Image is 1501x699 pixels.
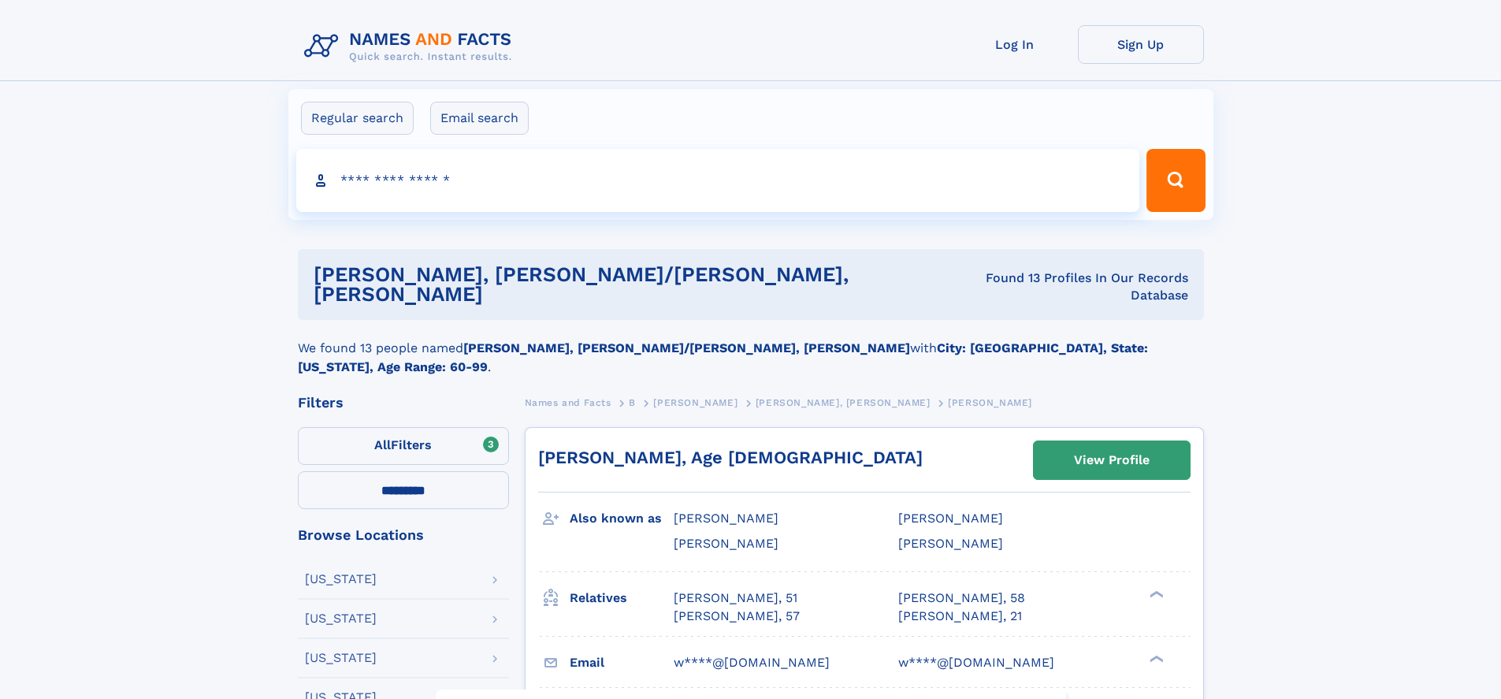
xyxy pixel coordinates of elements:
span: B [629,397,636,408]
a: [PERSON_NAME], 57 [674,608,800,625]
div: [US_STATE] [305,573,377,586]
label: Filters [298,427,509,465]
img: Logo Names and Facts [298,25,525,68]
a: [PERSON_NAME], [PERSON_NAME] [756,392,931,412]
div: [US_STATE] [305,652,377,664]
h3: Relatives [570,585,674,612]
a: [PERSON_NAME] [653,392,737,412]
div: Found 13 Profiles In Our Records Database [951,270,1188,304]
div: Browse Locations [298,528,509,542]
span: All [374,437,391,452]
button: Search Button [1146,149,1205,212]
a: [PERSON_NAME], 21 [898,608,1022,625]
div: We found 13 people named with . [298,320,1204,377]
span: [PERSON_NAME], [PERSON_NAME] [756,397,931,408]
span: [PERSON_NAME] [898,511,1003,526]
div: ❯ [1146,653,1165,664]
h1: [PERSON_NAME], [PERSON_NAME]/[PERSON_NAME], [PERSON_NAME] [314,265,951,304]
span: [PERSON_NAME] [674,536,778,551]
label: Email search [430,102,529,135]
div: View Profile [1074,442,1150,478]
a: Log In [952,25,1078,64]
a: Names and Facts [525,392,611,412]
a: B [629,392,636,412]
a: [PERSON_NAME], 51 [674,589,797,607]
a: [PERSON_NAME], Age [DEMOGRAPHIC_DATA] [538,448,923,467]
span: [PERSON_NAME] [674,511,778,526]
span: [PERSON_NAME] [898,536,1003,551]
a: [PERSON_NAME], 58 [898,589,1025,607]
div: Filters [298,396,509,410]
span: [PERSON_NAME] [653,397,737,408]
div: [US_STATE] [305,612,377,625]
span: [PERSON_NAME] [948,397,1032,408]
a: Sign Up [1078,25,1204,64]
h3: Also known as [570,505,674,532]
b: City: [GEOGRAPHIC_DATA], State: [US_STATE], Age Range: 60-99 [298,340,1148,374]
b: [PERSON_NAME], [PERSON_NAME]/[PERSON_NAME], [PERSON_NAME] [463,340,910,355]
label: Regular search [301,102,414,135]
div: ❯ [1146,589,1165,600]
input: search input [296,149,1140,212]
a: View Profile [1034,441,1190,479]
h3: Email [570,649,674,676]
